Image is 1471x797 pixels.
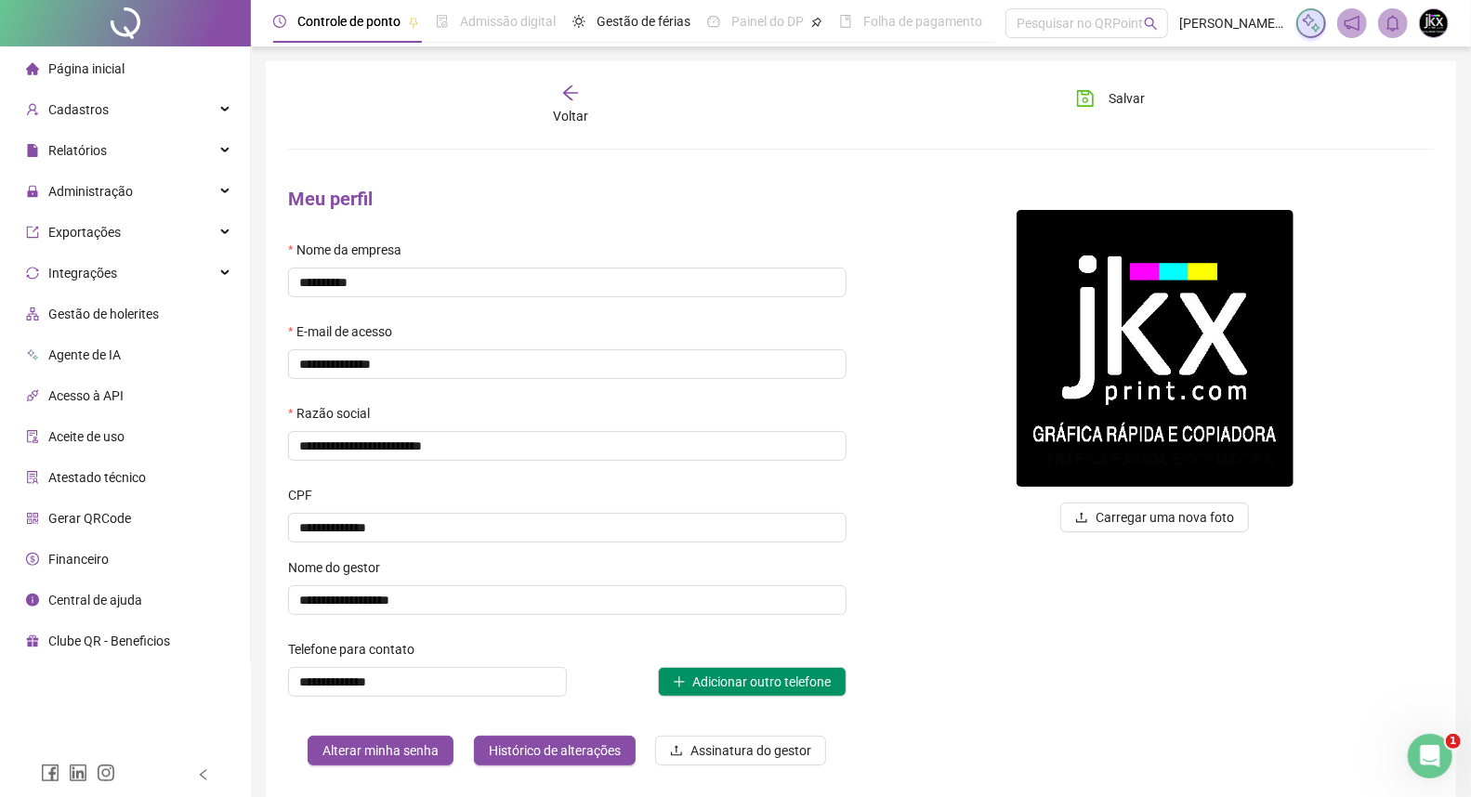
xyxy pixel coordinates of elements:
span: upload [1075,511,1088,524]
span: Integrações [48,266,117,281]
span: 1 [1446,734,1461,749]
span: dollar [26,553,39,566]
span: Gestão de férias [597,14,690,29]
button: uploadCarregar uma nova foto [1060,503,1249,532]
span: plus [673,675,686,688]
span: sun [572,15,585,28]
span: book [839,15,852,28]
span: apartment [26,307,39,320]
span: Painel do DP [731,14,804,29]
span: upload [670,744,683,757]
span: sync [26,267,39,280]
span: instagram [97,764,115,782]
label: Telefone para contato [288,639,427,660]
span: clock-circle [273,15,286,28]
label: CPF [288,485,324,505]
span: Central de ajuda [48,593,142,608]
button: Salvar [1062,84,1160,113]
span: audit [26,430,39,443]
span: solution [26,471,39,484]
span: Carregar uma nova foto [1096,507,1234,528]
span: gift [26,634,39,647]
span: Página inicial [48,61,125,76]
span: Controle de ponto [297,14,401,29]
span: [PERSON_NAME] - JKX PRINT [1179,13,1285,33]
span: Financeiro [48,552,109,567]
iframe: Intercom live chat [1408,734,1452,778]
span: lock [26,185,39,198]
span: save [1076,89,1095,108]
span: Assinatura do gestor [690,740,811,761]
label: E-mail de acesso [288,321,404,342]
span: export [26,226,39,239]
span: Cadastros [48,102,109,117]
span: Admissão digital [460,14,556,29]
button: Assinatura do gestor [655,736,826,765]
button: Histórico de alterações [474,736,636,765]
span: file-done [436,15,449,28]
span: Acesso à API [48,388,124,403]
img: 87652 [1420,9,1448,37]
span: Relatórios [48,143,107,158]
span: arrow-left [561,84,580,102]
button: plusAdicionar outro telefone [658,667,847,697]
span: pushpin [408,17,419,28]
span: bell [1385,15,1401,32]
span: Atestado técnico [48,470,146,485]
span: file [26,144,39,157]
span: Clube QR - Beneficios [48,634,170,648]
span: Aceite de uso [48,429,125,444]
span: qrcode [26,512,39,525]
h4: Meu perfil [288,186,847,212]
span: info-circle [26,594,39,607]
img: 87652 [1017,210,1294,487]
span: Exportações [48,225,121,240]
span: user-add [26,103,39,116]
span: Adicionar outro telefone [693,672,832,692]
label: Nome da empresa [288,240,414,260]
span: Voltar [553,109,588,124]
span: api [26,389,39,402]
label: Nome do gestor [288,557,392,578]
span: home [26,62,39,75]
span: Folha de pagamento [863,14,982,29]
span: Histórico de alterações [489,740,621,761]
span: Gerar QRCode [48,511,131,526]
span: Alterar minha senha [322,740,439,761]
span: Agente de IA [48,347,121,362]
span: Gestão de holerites [48,307,159,321]
label: Razão social [288,403,382,424]
span: linkedin [69,764,87,782]
span: facebook [41,764,59,782]
span: pushpin [811,17,822,28]
span: search [1144,17,1158,31]
span: Salvar [1110,88,1146,109]
span: dashboard [707,15,720,28]
span: notification [1344,15,1360,32]
span: left [197,768,210,781]
img: sparkle-icon.fc2bf0ac1784a2077858766a79e2daf3.svg [1301,13,1321,33]
button: Alterar minha senha [308,736,453,765]
span: Administração [48,184,133,199]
